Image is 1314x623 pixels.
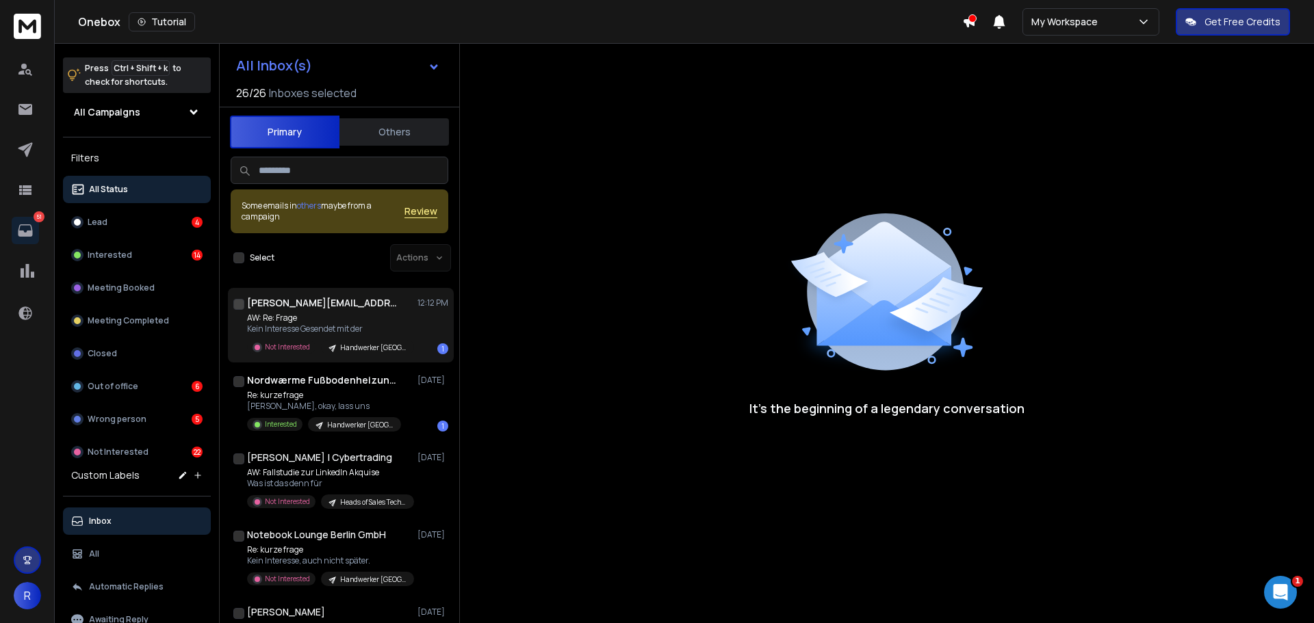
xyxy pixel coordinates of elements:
[417,452,448,463] p: [DATE]
[247,313,411,323] p: AW: Re: Frage
[339,117,449,147] button: Others
[265,342,310,352] p: Not Interested
[236,59,312,72] h1: All Inbox(s)
[247,555,411,566] p: Kein Interesse, auch nicht später.
[88,282,155,293] p: Meeting Booked
[89,581,164,592] p: Automatic Replies
[236,85,266,101] span: 26 / 26
[1204,15,1280,29] p: Get Free Credits
[404,204,437,218] button: Review
[89,184,128,195] p: All Status
[265,419,297,429] p: Interested
[225,52,451,79] button: All Inbox(s)
[63,307,211,334] button: Meeting Completed
[437,421,448,432] div: 1
[247,323,411,334] p: Kein Interesse Gesendet mit der
[88,315,169,326] p: Meeting Completed
[1264,576,1297,609] iframe: Intercom live chat
[88,250,132,261] p: Interested
[749,399,1025,418] p: It’s the beginning of a legendary conversation
[327,420,393,430] p: Handwerker [GEOGRAPHIC_DATA]
[63,98,211,126] button: All Campaigns
[250,252,274,263] label: Select
[417,375,448,386] p: [DATE]
[63,540,211,568] button: All
[417,607,448,618] p: [DATE]
[247,451,392,464] h1: [PERSON_NAME] | Cybertrading
[437,343,448,354] div: 1
[247,401,401,412] p: [PERSON_NAME], okay, lass uns
[63,373,211,400] button: Out of office6
[88,447,149,458] p: Not Interested
[129,12,195,31] button: Tutorial
[247,373,398,387] h1: ​Nordwærme Fußbodenheizungen
[88,414,146,425] p: Wrong person
[63,148,211,168] h3: Filters
[34,211,44,222] p: 51
[1292,576,1303,587] span: 1
[12,217,39,244] a: 51
[417,297,448,308] p: 12:12 PM
[192,447,203,458] div: 22
[417,529,448,540] p: [DATE]
[88,381,138,392] p: Out of office
[89,516,112,527] p: Inbox
[14,582,41,609] button: R
[74,105,140,119] h1: All Campaigns
[63,406,211,433] button: Wrong person5
[340,574,406,585] p: Handwerker [GEOGRAPHIC_DATA]
[340,343,406,353] p: Handwerker [GEOGRAPHIC_DATA]
[247,478,411,489] p: Was ist das denn für
[63,176,211,203] button: All Status
[247,296,398,310] h1: [PERSON_NAME][EMAIL_ADDRESS][DOMAIN_NAME]
[297,200,321,211] span: others
[78,12,962,31] div: Onebox
[192,381,203,392] div: 6
[112,60,170,76] span: Ctrl + Shift + k
[85,62,181,89] p: Press to check for shortcuts.
[192,217,203,228] div: 4
[71,468,140,482] h3: Custom Labels
[230,116,339,148] button: Primary
[63,241,211,269] button: Interested14
[1031,15,1103,29] p: My Workspace
[247,605,325,619] h1: [PERSON_NAME]
[247,467,411,478] p: AW: Fallstudie zur LinkedIn Akquise
[63,438,211,466] button: Not Interested22
[242,200,404,222] div: Some emails in maybe from a campaign
[63,573,211,600] button: Automatic Replies
[340,497,406,507] p: Heads of Sales Tech DE - V2
[63,507,211,535] button: Inbox
[63,340,211,367] button: Closed
[265,496,310,507] p: Not Interested
[88,217,107,228] p: Lead
[1176,8,1290,36] button: Get Free Credits
[247,528,386,542] h1: Notebook Lounge Berlin GmbH
[63,274,211,302] button: Meeting Booked
[63,209,211,236] button: Lead4
[88,348,117,359] p: Closed
[247,544,411,555] p: Re: kurze frage
[265,574,310,584] p: Not Interested
[247,390,401,401] p: Re: kurze frage
[89,548,99,559] p: All
[192,250,203,261] div: 14
[192,414,203,425] div: 5
[269,85,357,101] h3: Inboxes selected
